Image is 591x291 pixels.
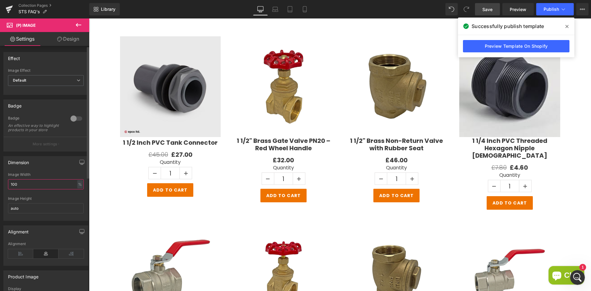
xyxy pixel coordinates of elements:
[8,179,84,189] input: auto
[16,23,36,28] span: (P) Image
[8,287,84,291] div: Display
[253,3,268,15] a: Desktop
[296,137,319,146] span: £46.00
[77,180,83,188] div: %
[89,3,120,15] a: New Library
[257,146,358,154] label: Quantity
[177,174,212,180] span: Add To Cart
[404,181,438,188] span: Add To Cart
[171,170,218,184] button: Add To Cart
[31,18,132,119] img: 1 1/2 Inch PVC Tank Connector
[144,146,245,154] label: Quantity
[463,40,569,52] a: Preview Template On Shopify
[59,132,79,140] span: £45.00
[144,119,245,133] a: 1 1/2" Brass Gate Valve PN20 – Red Wheel Handle
[290,174,325,180] span: Add To Cart
[283,3,297,15] a: Tablet
[8,203,84,213] input: auto
[502,3,534,15] a: Preview
[576,3,589,15] button: More
[31,141,132,148] label: Quantity
[8,271,38,279] div: Product Image
[8,100,22,108] div: Badge
[544,7,559,12] span: Publish
[8,68,84,73] div: Image Effect
[64,168,98,175] span: Add To Cart
[297,3,312,15] a: Mobile
[370,18,471,119] img: 1 1/4 Inch PVC Threaded Hexagon Nipple Male
[370,119,471,141] a: 1 1/4 Inch PVC Threaded Hexagon Nipple [DEMOGRAPHIC_DATA]
[421,144,439,154] span: £4.60
[402,145,418,153] span: £7.80
[8,156,29,165] div: Dimension
[536,3,574,15] button: Publish
[445,3,458,15] button: Undo
[8,116,64,122] div: Badge
[144,18,245,119] img: 1 1/2
[460,3,472,15] button: Redo
[458,248,497,268] inbox-online-store-chat: Shopify online store chat
[8,242,84,246] div: Alignment
[58,165,104,178] button: Add To Cart
[18,3,89,8] a: Collection Pages
[18,9,40,14] span: STS FAQ's
[34,120,129,128] a: 1 1/2 Inch PVC Tank Connector
[268,3,283,15] a: Laptop
[482,6,492,13] span: Save
[472,22,544,30] span: Successfully publish template
[46,32,90,46] a: Design
[257,119,358,133] a: 1 1/2" Brass Non-Return Valve with Rubber Seat
[82,131,103,141] span: £27.00
[570,270,585,285] iframe: Intercom live chat
[510,6,526,13] span: Preview
[184,137,205,146] span: £32.00
[8,226,29,234] div: Alignment
[8,123,63,132] div: An effective way to highlight products in your store
[398,178,444,191] button: Add To Cart
[13,78,26,83] b: Default
[101,6,115,12] span: Library
[8,196,84,201] div: Image Height
[257,18,358,119] img: 1 1/2
[4,137,88,151] button: More settings
[370,154,471,161] label: Quantity
[8,172,84,177] div: Image Width
[284,170,331,184] button: Add To Cart
[33,141,57,147] p: More settings
[8,52,20,61] div: Effect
